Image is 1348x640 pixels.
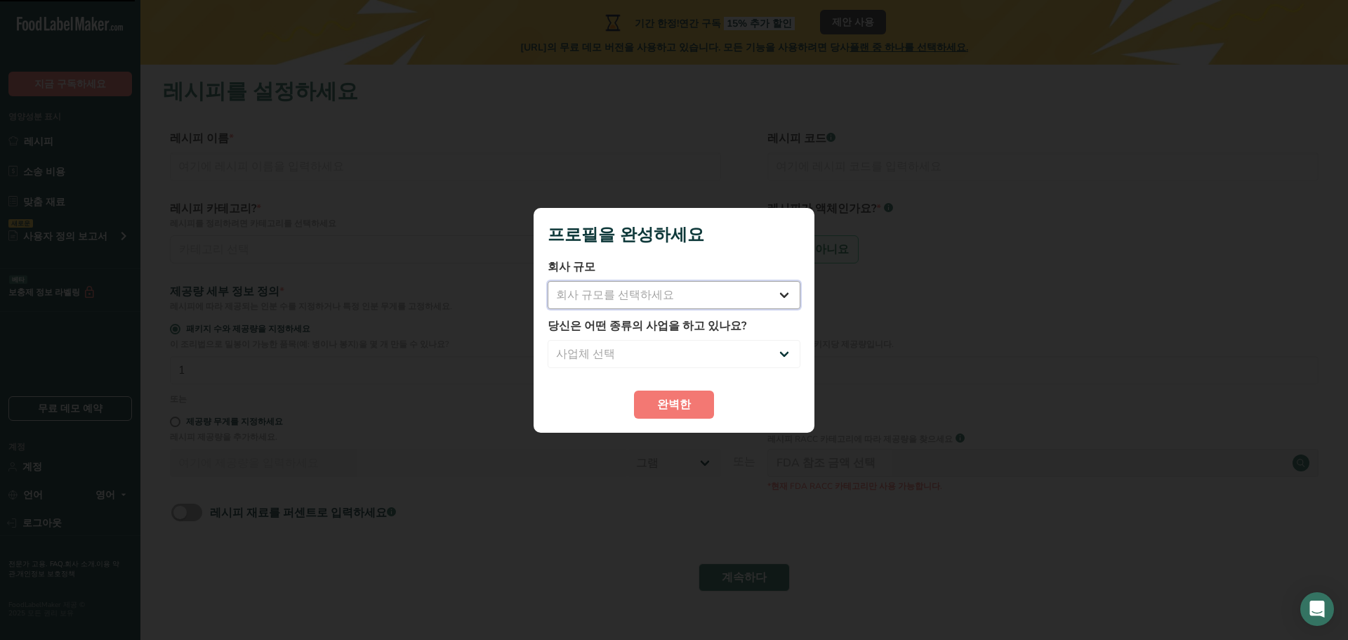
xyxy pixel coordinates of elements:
[548,259,595,275] font: 회사 규모
[1300,592,1334,626] div: 인터콤 메신저 열기
[634,391,714,419] button: 완벽한
[657,397,691,412] font: 완벽한
[548,318,746,334] font: 당신은 어떤 종류의 사업을 하고 있나요?
[548,223,704,246] font: 프로필을 완성하세요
